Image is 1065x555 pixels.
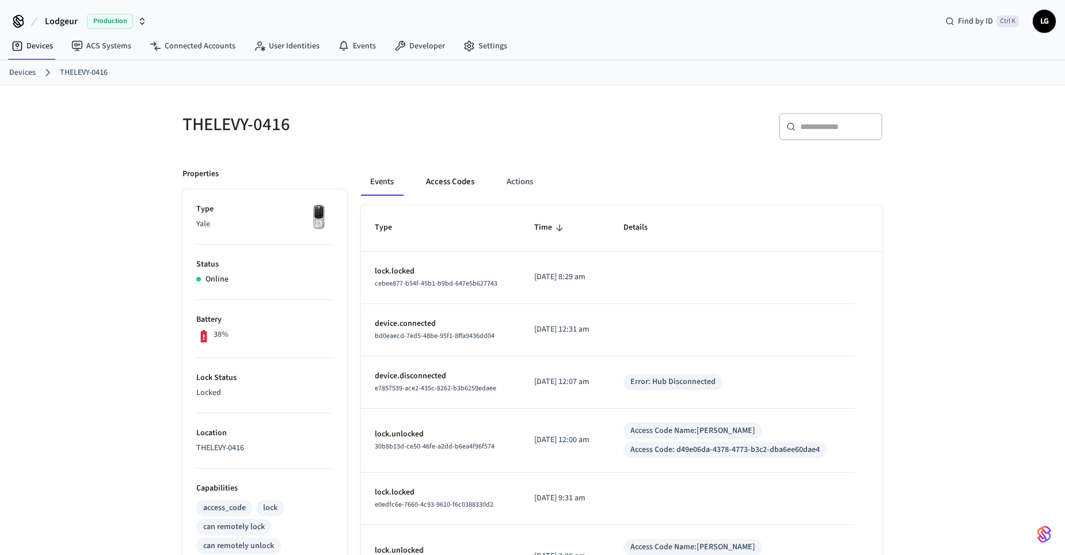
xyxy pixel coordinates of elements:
p: Properties [182,168,219,180]
div: Access Code Name: [PERSON_NAME] [630,541,755,553]
div: Error: Hub Disconnected [630,376,716,388]
p: [DATE] 9:31 am [534,492,595,504]
div: Access Code Name: [PERSON_NAME] [630,425,755,437]
span: Production [87,14,133,29]
div: ant example [361,168,883,196]
a: ACS Systems [62,36,140,56]
p: Online [206,273,229,286]
p: lock.locked [375,265,507,277]
a: User Identities [245,36,329,56]
p: Battery [196,314,333,326]
span: bd0eaecd-7ed5-48be-95f1-8ffa9436dd04 [375,331,495,341]
p: Location [196,427,333,439]
span: e7857539-ace2-435c-8262-b3b6259edaee [375,383,496,393]
button: LG [1033,10,1056,33]
span: Type [375,219,407,237]
p: [DATE] 12:00 am [534,434,595,446]
span: Ctrl K [996,16,1019,27]
p: Yale [196,218,333,230]
p: lock.locked [375,486,507,499]
span: LG [1034,11,1055,32]
button: Events [361,168,403,196]
span: 30b8b13d-ce50-46fe-a2dd-b6ea4f96f574 [375,442,495,451]
span: cebee877-b54f-45b1-b9bd-647e5b627743 [375,279,497,288]
a: Devices [2,36,62,56]
p: THELEVY-0416 [196,442,333,454]
a: Events [329,36,385,56]
p: [DATE] 12:31 am [534,324,595,336]
div: lock [263,502,277,514]
p: lock.unlocked [375,428,507,440]
button: Access Codes [417,168,484,196]
div: Find by IDCtrl K [936,11,1028,32]
img: SeamLogoGradient.69752ec5.svg [1037,525,1051,543]
p: [DATE] 12:07 am [534,376,595,388]
div: access_code [203,502,246,514]
a: THELEVY-0416 [60,67,108,79]
a: Settings [454,36,516,56]
a: Developer [385,36,454,56]
p: device.connected [375,318,507,330]
div: Access Code: d49e06da-4378-4773-b3c2-dba6ee60dae4 [630,444,820,456]
p: device.disconnected [375,370,507,382]
h5: THELEVY-0416 [182,113,526,136]
p: 38% [214,329,229,341]
button: Actions [497,168,542,196]
img: Yale Assure Touchscreen Wifi Smart Lock, Satin Nickel, Front [305,203,333,232]
p: Capabilities [196,482,333,495]
span: Lodgeur [45,14,78,28]
a: Connected Accounts [140,36,245,56]
p: Locked [196,387,333,399]
div: can remotely lock [203,521,265,533]
span: Details [623,219,663,237]
p: Status [196,259,333,271]
span: e0edfc6e-7660-4c93-9610-f6c0388330d2 [375,500,493,510]
p: Lock Status [196,372,333,384]
p: Type [196,203,333,215]
span: Find by ID [958,16,993,27]
span: Time [534,219,567,237]
div: can remotely unlock [203,540,274,552]
p: [DATE] 8:29 am [534,271,595,283]
a: Devices [9,67,36,79]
